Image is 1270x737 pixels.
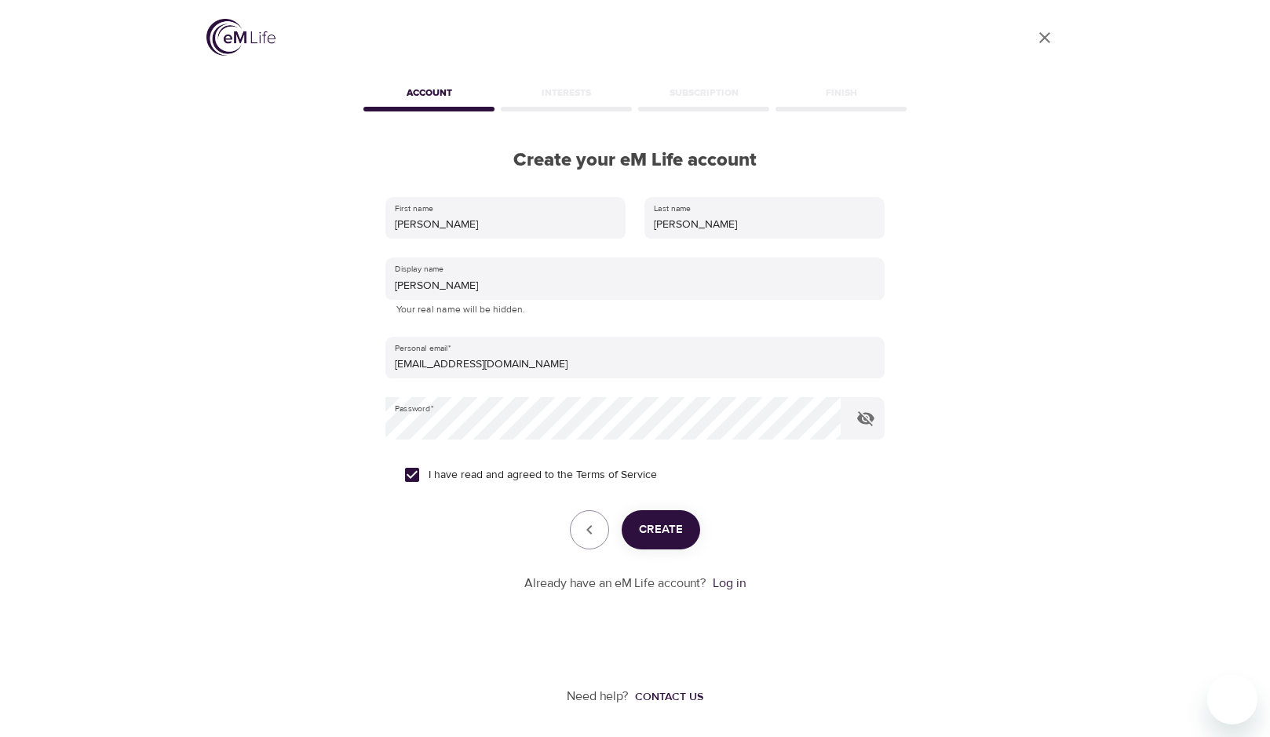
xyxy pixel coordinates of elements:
button: Create [622,510,700,549]
h2: Create your eM Life account [360,149,910,172]
p: Need help? [567,688,629,706]
a: close [1026,19,1064,57]
a: Terms of Service [576,467,657,483]
a: Contact us [629,689,703,705]
p: Your real name will be hidden. [396,302,874,318]
iframe: Button to launch messaging window [1207,674,1257,724]
img: logo [206,19,276,56]
p: Already have an eM Life account? [524,575,706,593]
div: Contact us [635,689,703,705]
span: I have read and agreed to the [429,467,657,483]
a: Log in [713,575,746,591]
span: Create [639,520,683,540]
